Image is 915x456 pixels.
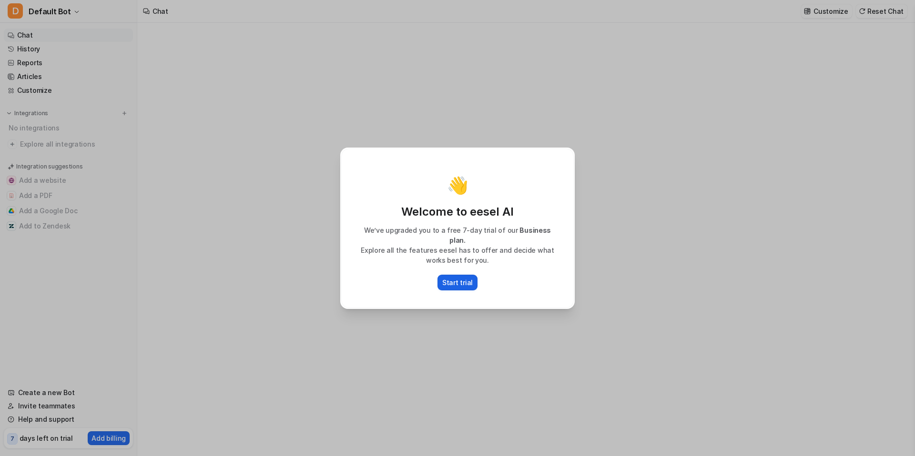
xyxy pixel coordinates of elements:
button: Start trial [437,275,478,290]
p: Explore all the features eesel has to offer and decide what works best for you. [351,245,564,265]
p: Welcome to eesel AI [351,204,564,219]
p: Start trial [442,278,473,287]
p: We’ve upgraded you to a free 7-day trial of our [351,225,564,245]
p: 👋 [447,176,468,195]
